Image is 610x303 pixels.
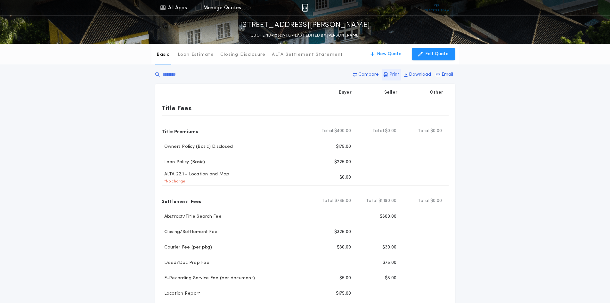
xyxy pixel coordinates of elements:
[335,198,351,204] span: $765.00
[157,52,169,58] p: Basic
[334,229,351,235] p: $325.00
[384,89,398,96] p: Seller
[334,159,351,165] p: $225.00
[336,144,351,150] p: $175.00
[430,198,442,204] span: $0.00
[339,275,351,282] p: $5.00
[162,275,255,282] p: E-Recording Service Fee (per document)
[377,51,402,57] p: New Quote
[162,103,192,113] p: Title Fees
[336,290,351,297] p: $175.00
[385,128,396,134] span: $0.00
[220,52,266,58] p: Closing Disclosure
[366,198,379,204] b: Total:
[358,72,379,78] p: Compare
[178,52,214,58] p: Loan Estimate
[272,52,343,58] p: ALTA Settlement Statement
[425,4,449,11] img: vs-icon
[430,89,443,96] p: Other
[337,244,351,251] p: $30.00
[402,69,433,80] button: Download
[351,69,381,80] button: Compare
[380,214,397,220] p: $800.00
[389,72,399,78] p: Print
[162,290,200,297] p: Location Report
[334,128,351,134] span: $400.00
[385,275,396,282] p: $5.00
[378,198,396,204] span: $1,190.00
[162,260,209,266] p: Deed/Doc Prep Fee
[250,32,360,39] p: QUOTE ND-10327-TC - LAST EDITED BY [PERSON_NAME]
[430,128,442,134] span: $0.00
[434,69,455,80] button: Email
[162,214,222,220] p: Abstract/Title Search Fee
[321,128,334,134] b: Total:
[383,260,397,266] p: $75.00
[162,159,205,165] p: Loan Policy (Basic)
[442,72,453,78] p: Email
[162,244,212,251] p: Courier Fee (per pkg)
[409,72,431,78] p: Download
[382,244,397,251] p: $30.00
[418,198,431,204] b: Total:
[162,179,186,184] p: * No charge
[339,174,351,181] p: $0.00
[302,4,308,12] img: img
[339,89,352,96] p: Buyer
[412,48,455,60] button: Edit Quote
[162,196,201,206] p: Settlement Fees
[382,69,401,80] button: Print
[372,128,385,134] b: Total:
[162,171,230,178] p: ALTA 22.1 - Location and Map
[240,20,370,30] p: [STREET_ADDRESS][PERSON_NAME]
[162,229,218,235] p: Closing/Settlement Fee
[162,144,233,150] p: Owners Policy (Basic) Disclosed
[162,126,198,136] p: Title Premiums
[322,198,335,204] b: Total:
[425,51,449,57] p: Edit Quote
[418,128,431,134] b: Total:
[364,48,408,60] button: New Quote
